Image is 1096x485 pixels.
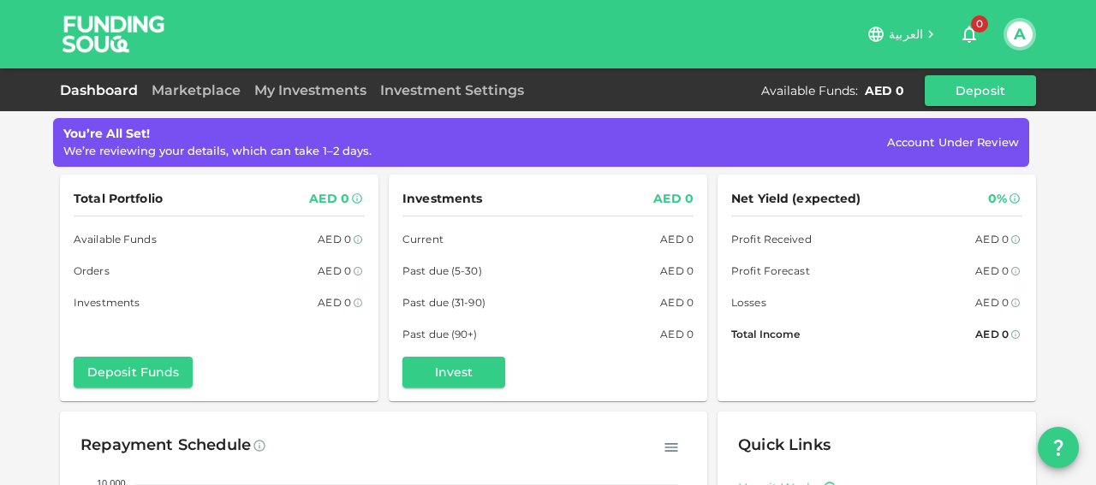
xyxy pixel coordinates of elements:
[975,230,1009,248] div: AED 0
[952,17,986,51] button: 0
[247,82,373,98] a: My Investments
[145,82,247,98] a: Marketplace
[74,293,140,311] span: Investments
[74,188,163,210] span: Total Portfolio
[309,188,349,210] div: AED 0
[971,15,988,33] span: 0
[402,325,478,343] span: Past due (90+)
[731,230,812,248] span: Profit Received
[1007,21,1033,47] button: A
[402,262,482,280] span: Past due (5-30)
[975,262,1009,280] div: AED 0
[74,357,193,387] button: Deposit Funds
[63,126,150,141] span: You’re All Set!
[318,293,351,311] div: AED 0
[761,82,858,99] div: Available Funds :
[731,293,766,311] span: Losses
[373,82,531,98] a: Investment Settings
[925,75,1036,106] button: Deposit
[865,82,904,99] div: AED 0
[660,230,694,248] div: AED 0
[318,262,351,280] div: AED 0
[731,188,861,210] span: Net Yield (expected)
[318,230,351,248] div: AED 0
[887,135,1019,149] span: Account Under Review
[660,262,694,280] div: AED 0
[975,325,1009,343] div: AED 0
[402,357,505,387] button: Invest
[402,230,444,248] span: Current
[60,82,145,98] a: Dashboard
[402,293,485,311] span: Past due (31-90)
[63,143,372,160] div: We’re reviewing your details, which can take 1–2 days.
[74,262,110,280] span: Orders
[988,188,1007,210] div: 0%
[653,188,694,210] div: AED 0
[660,293,694,311] div: AED 0
[731,262,810,280] span: Profit Forecast
[80,432,251,459] div: Repayment Schedule
[402,188,482,210] span: Investments
[74,230,157,248] span: Available Funds
[731,325,800,343] span: Total Income
[1038,427,1079,468] button: question
[889,27,923,42] span: العربية
[975,293,1009,311] div: AED 0
[660,325,694,343] div: AED 0
[738,435,831,454] span: Quick Links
